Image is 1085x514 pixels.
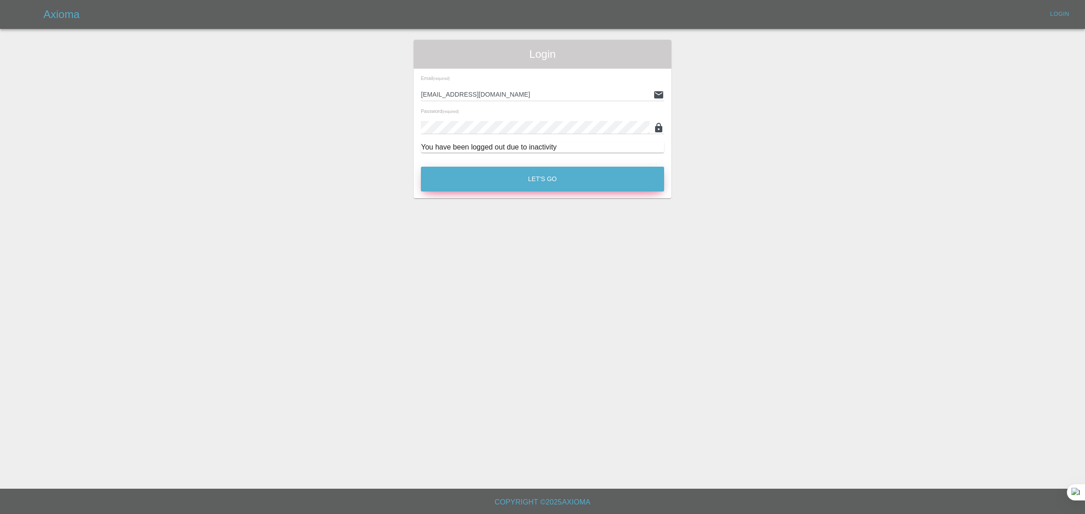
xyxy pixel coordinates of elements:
h5: Axioma [43,7,80,22]
div: You have been logged out due to inactivity [421,142,664,153]
span: Login [421,47,664,61]
button: Let's Go [421,167,664,192]
small: (required) [442,110,459,114]
small: (required) [433,77,450,81]
span: Password [421,108,459,114]
h6: Copyright © 2025 Axioma [7,496,1078,509]
a: Login [1045,7,1074,21]
span: Email [421,75,450,81]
